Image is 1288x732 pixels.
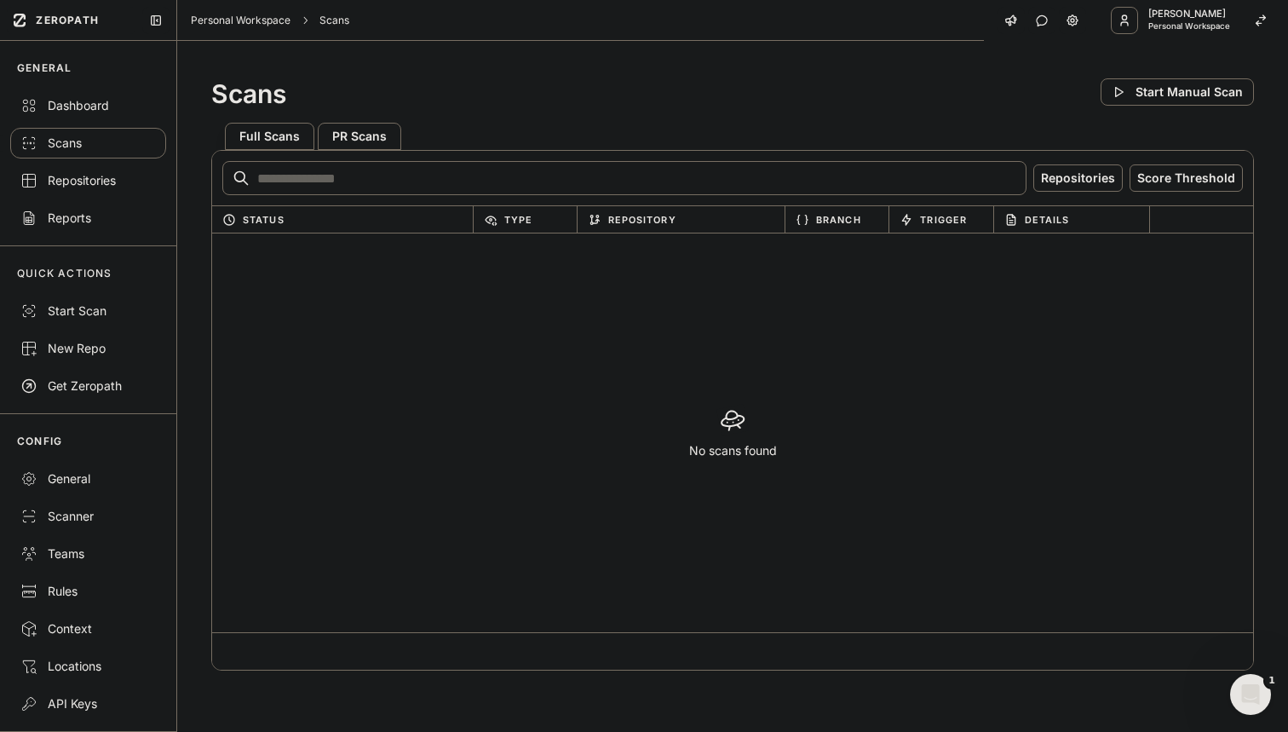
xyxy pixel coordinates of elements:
div: Scanner [20,508,156,525]
button: Repositories [1033,164,1123,192]
div: Start Scan [20,303,156,320]
nav: breadcrumb [191,14,349,27]
div: Reports [20,210,156,227]
div: Get Zeropath [20,378,156,395]
span: Branch [816,210,861,230]
iframe: Intercom live chat [1230,674,1271,715]
span: [PERSON_NAME] [1148,9,1230,19]
button: PR Scans [318,123,401,150]
div: Context [20,620,156,637]
span: Personal Workspace [1148,22,1230,31]
div: New Repo [20,340,156,357]
div: Scans [20,135,156,152]
span: Type [504,210,532,230]
h1: Scans [211,78,286,109]
button: Full Scans [225,123,314,150]
a: Personal Workspace [191,14,290,27]
p: QUICK ACTIONS [17,267,112,280]
button: Score Threshold [1130,164,1243,192]
div: API Keys [20,695,156,712]
div: Repositories [20,172,156,189]
svg: chevron right, [299,14,311,26]
span: Status [243,210,285,230]
div: No scans found [655,372,811,493]
div: Rules [20,583,156,600]
div: General [20,470,156,487]
a: Scans [319,14,349,27]
span: 1 [1265,674,1279,688]
span: ZEROPATH [36,14,99,27]
span: Details [1025,210,1070,230]
div: Teams [20,545,156,562]
button: Start Manual Scan [1101,78,1254,106]
p: GENERAL [17,61,72,75]
p: CONFIG [17,435,62,448]
span: Repository [608,210,676,230]
span: Trigger [920,210,967,230]
div: Dashboard [20,97,156,114]
a: ZEROPATH [7,7,135,34]
div: Locations [20,658,156,675]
